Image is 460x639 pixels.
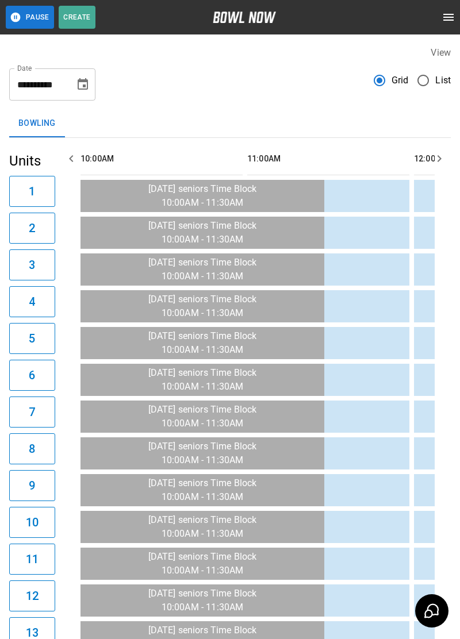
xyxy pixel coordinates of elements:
[29,366,35,384] h6: 6
[9,176,55,207] button: 1
[9,544,55,575] button: 11
[9,360,55,391] button: 6
[29,292,35,311] h6: 4
[9,323,55,354] button: 5
[9,580,55,611] button: 12
[9,286,55,317] button: 4
[6,6,54,29] button: Pause
[29,182,35,201] h6: 1
[9,110,65,137] button: Bowling
[29,403,35,421] h6: 7
[29,476,35,495] h6: 9
[9,397,55,428] button: 7
[9,470,55,501] button: 9
[59,6,95,29] button: Create
[29,440,35,458] h6: 8
[9,507,55,538] button: 10
[431,47,451,58] label: View
[29,256,35,274] h6: 3
[29,329,35,348] h6: 5
[435,74,451,87] span: List
[80,143,243,175] th: 10:00AM
[9,249,55,280] button: 3
[26,513,39,532] h6: 10
[26,587,39,605] h6: 12
[29,219,35,237] h6: 2
[9,152,55,170] h5: Units
[437,6,460,29] button: open drawer
[9,110,451,137] div: inventory tabs
[247,143,409,175] th: 11:00AM
[392,74,409,87] span: Grid
[26,550,39,568] h6: 11
[9,213,55,244] button: 2
[213,11,276,23] img: logo
[9,433,55,464] button: 8
[71,73,94,96] button: Choose date, selected date is Sep 5, 2025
